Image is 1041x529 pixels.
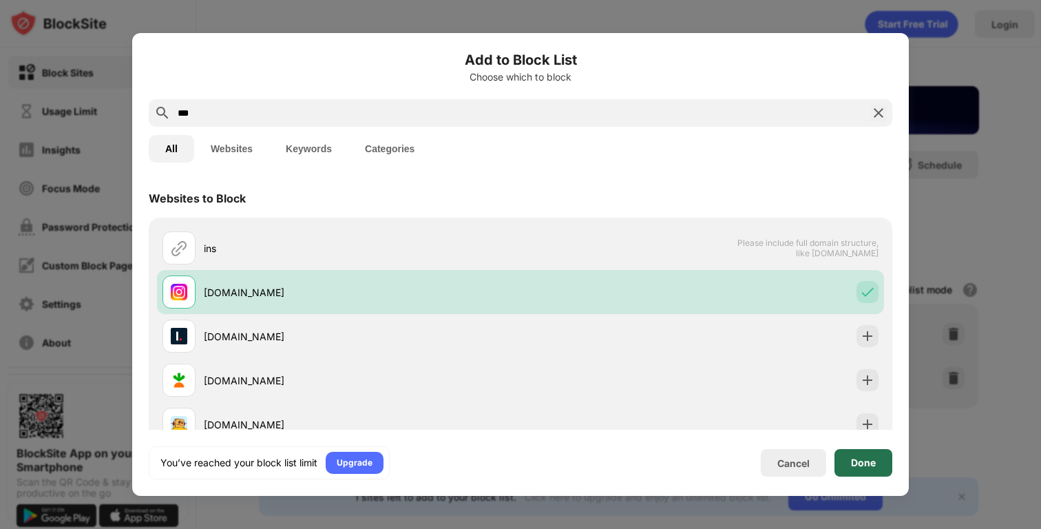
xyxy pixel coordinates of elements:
img: favicons [171,284,187,300]
div: Cancel [777,457,810,469]
span: Please include full domain structure, like [DOMAIN_NAME] [737,238,879,258]
img: favicons [171,328,187,344]
div: [DOMAIN_NAME] [204,417,520,432]
div: Choose which to block [149,72,892,83]
div: ins [204,241,520,256]
img: favicons [171,416,187,433]
div: [DOMAIN_NAME] [204,373,520,388]
div: Upgrade [337,456,372,470]
button: Categories [348,135,431,163]
button: Websites [194,135,269,163]
button: All [149,135,194,163]
div: Done [851,457,876,468]
div: [DOMAIN_NAME] [204,285,520,300]
h6: Add to Block List [149,50,892,70]
div: Websites to Block [149,191,246,205]
div: [DOMAIN_NAME] [204,329,520,344]
img: search-close [870,105,887,121]
div: You’ve reached your block list limit [160,456,317,470]
button: Keywords [269,135,348,163]
img: url.svg [171,240,187,256]
img: favicons [171,372,187,388]
img: search.svg [154,105,171,121]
